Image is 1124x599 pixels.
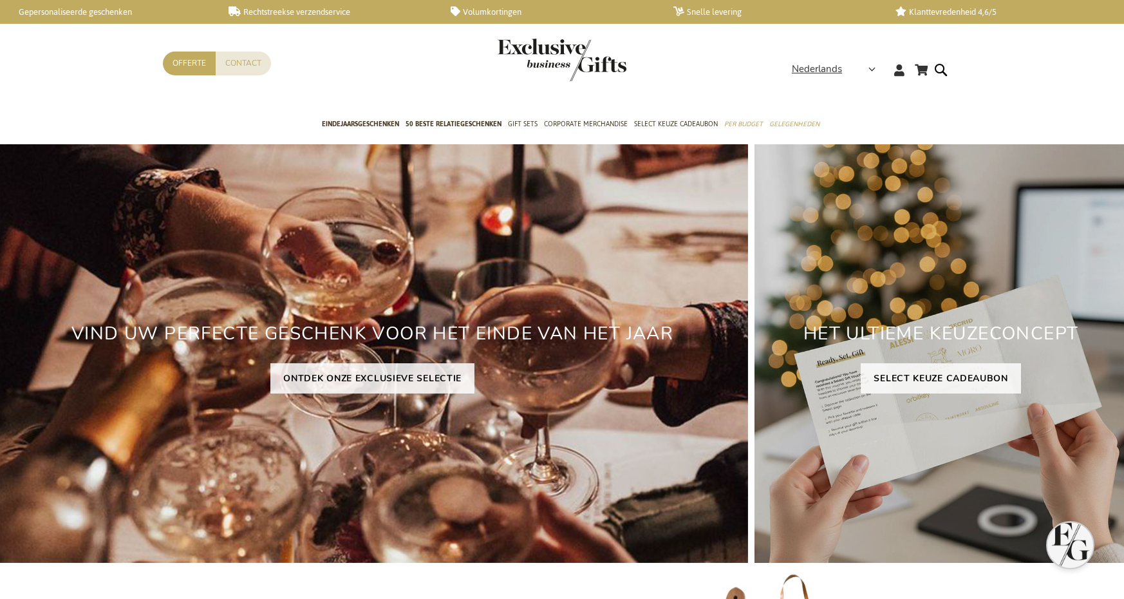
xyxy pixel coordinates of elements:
[270,363,474,394] a: ONTDEK ONZE EXCLUSIEVE SELECTIE
[861,363,1020,394] a: SELECT KEUZE CADEAUBON
[498,39,562,81] a: store logo
[6,6,208,17] a: Gepersonaliseerde geschenken
[508,117,538,131] span: Gift Sets
[634,117,718,131] span: Select Keuze Cadeaubon
[451,6,652,17] a: Volumkortingen
[229,6,430,17] a: Rechtstreekse verzendservice
[792,62,884,77] div: Nederlands
[406,117,501,131] span: 50 beste relatiegeschenken
[498,39,626,81] img: Exclusive Business gifts logo
[544,117,628,131] span: Corporate Merchandise
[792,62,842,77] span: Nederlands
[322,117,399,131] span: Eindejaarsgeschenken
[163,52,216,75] a: Offerte
[895,6,1097,17] a: Klanttevredenheid 4,6/5
[216,52,271,75] a: Contact
[769,117,820,131] span: Gelegenheden
[673,6,875,17] a: Snelle levering
[724,117,763,131] span: Per Budget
